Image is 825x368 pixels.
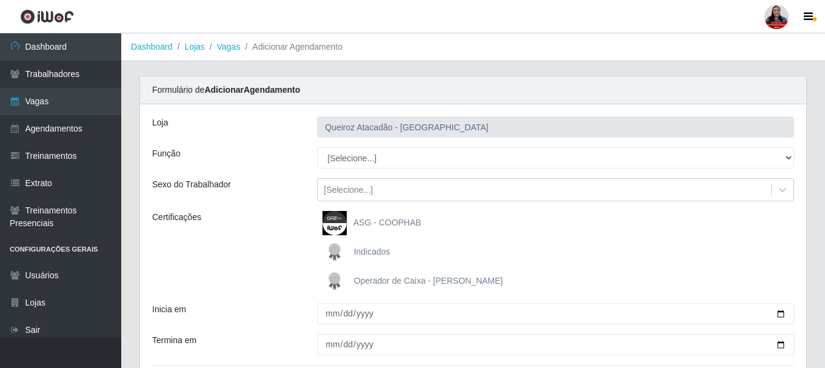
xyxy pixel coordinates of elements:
[152,147,181,160] label: Função
[140,76,806,104] div: Formulário de
[152,178,231,191] label: Sexo do Trabalhador
[324,184,373,196] div: [Selecione...]
[152,211,201,224] label: Certificações
[317,334,794,355] input: 00/00/0000
[353,218,421,227] span: ASG - COOPHAB
[152,116,168,129] label: Loja
[184,42,204,52] a: Lojas
[152,303,186,316] label: Inicia em
[20,9,74,24] img: CoreUI Logo
[152,334,196,347] label: Termina em
[322,240,352,264] img: Indicados
[354,247,390,256] span: Indicados
[131,42,173,52] a: Dashboard
[121,33,825,61] nav: breadcrumb
[322,211,352,235] img: ASG - COOPHAB
[317,303,794,324] input: 00/00/0000
[204,85,300,95] strong: Adicionar Agendamento
[354,276,503,286] span: Operador de Caixa - [PERSON_NAME]
[240,41,342,53] li: Adicionar Agendamento
[217,42,241,52] a: Vagas
[322,269,352,293] img: Operador de Caixa - Queiroz Atacadão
